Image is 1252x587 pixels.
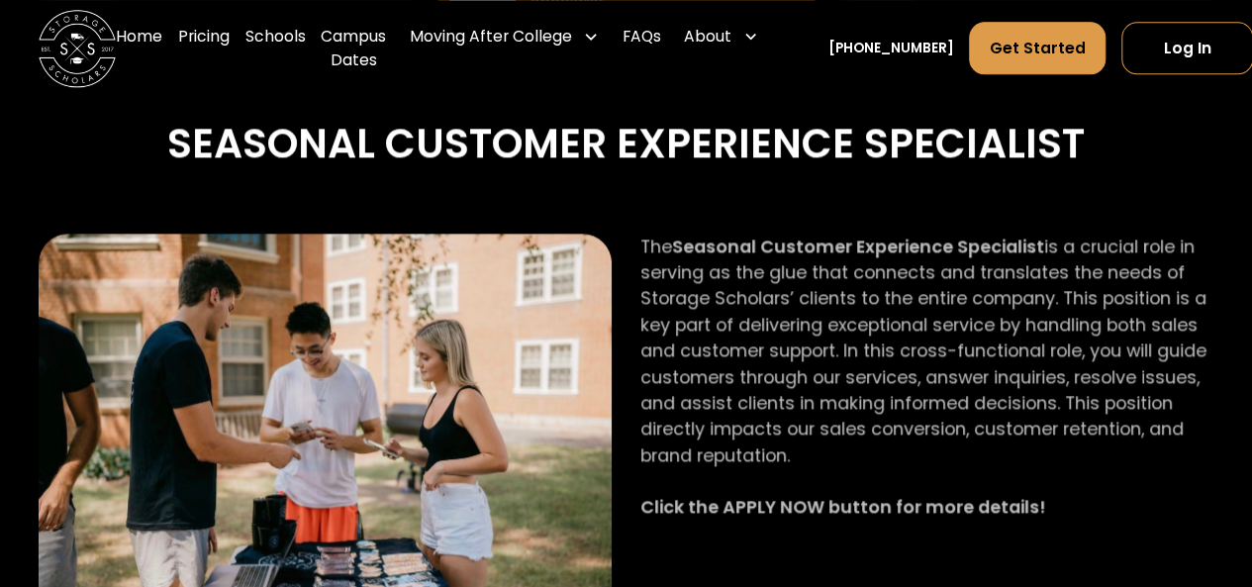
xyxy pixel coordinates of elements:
[116,10,162,87] a: Home
[622,10,660,87] a: FAQs
[39,10,116,87] img: Storage Scholars main logo
[684,25,731,48] div: About
[676,10,766,64] div: About
[245,10,306,87] a: Schools
[402,10,607,64] div: Moving After College
[39,10,116,87] a: home
[410,25,572,48] div: Moving After College
[640,495,1045,519] strong: Click the APPLY NOW button for more details!
[640,234,1213,547] p: The is a crucial role in serving as the glue that connects and translates the needs of Storage Sc...
[827,39,953,59] a: [PHONE_NUMBER]
[39,111,1213,175] div: SEASONAL CUSTOMER EXPERIENCE SPECIALIST
[969,22,1106,74] a: Get Started
[672,235,1044,258] strong: Seasonal Customer Experience Specialist
[178,10,230,87] a: Pricing
[321,10,386,87] a: Campus Dates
